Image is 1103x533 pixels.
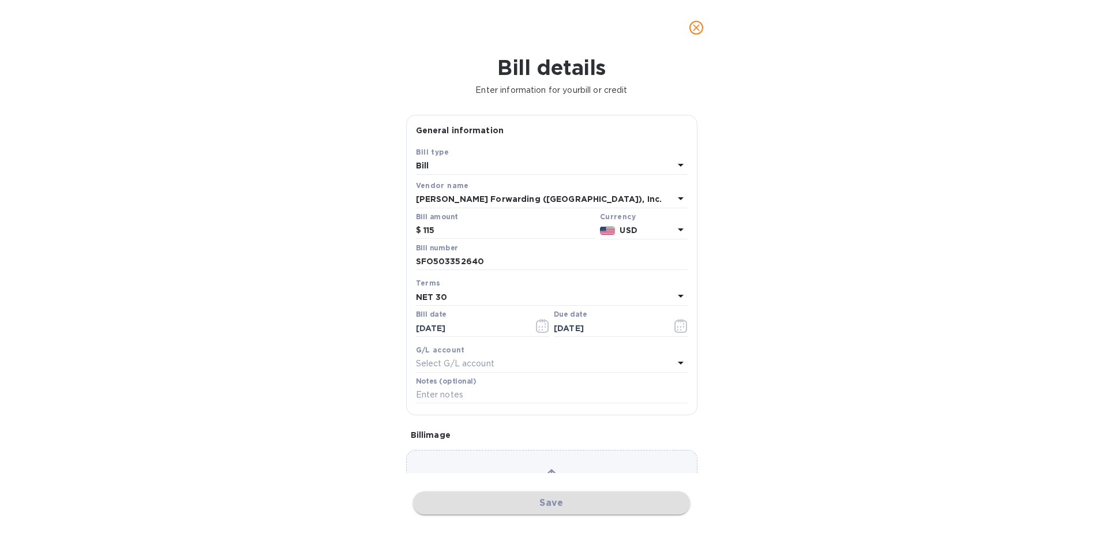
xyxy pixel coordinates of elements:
input: Due date [554,320,663,337]
label: Due date [554,311,587,318]
h1: Bill details [9,55,1094,80]
img: USD [600,227,616,235]
b: G/L account [416,346,465,354]
input: Enter bill number [416,253,688,271]
b: Currency [600,212,636,221]
input: Enter notes [416,386,688,404]
div: $ [416,222,423,239]
input: $ Enter bill amount [423,222,595,239]
b: Bill [416,161,429,170]
p: Select G/L account [416,358,494,370]
input: Select date [416,320,525,337]
b: Vendor name [416,181,469,190]
label: Bill number [416,245,457,252]
p: Bill image [411,429,693,441]
label: Notes (optional) [416,378,477,385]
b: Terms [416,279,441,287]
b: [PERSON_NAME] Forwarding ([GEOGRAPHIC_DATA]), Inc. [416,194,662,204]
b: Bill type [416,148,449,156]
b: USD [620,226,637,235]
b: General information [416,126,504,135]
label: Bill amount [416,213,457,220]
p: Enter information for your bill or credit [9,84,1094,96]
b: NET 30 [416,292,448,302]
label: Bill date [416,311,447,318]
button: close [682,14,710,42]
